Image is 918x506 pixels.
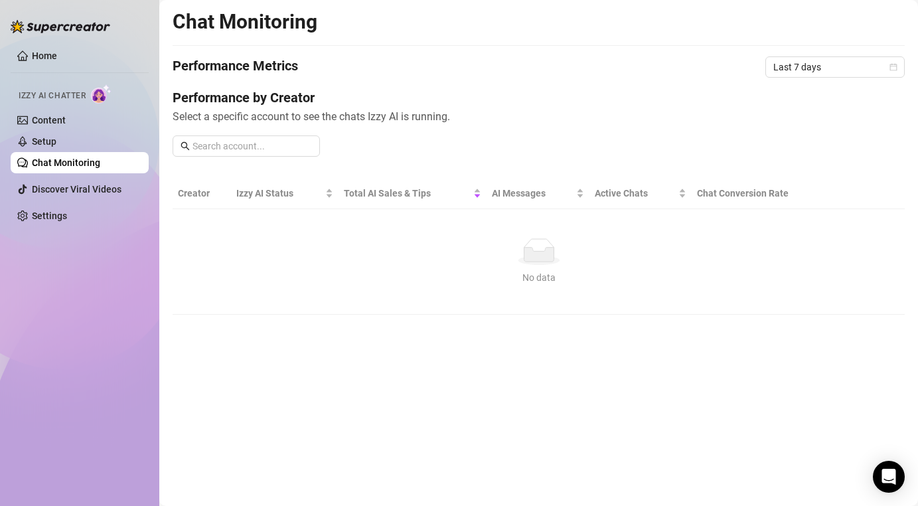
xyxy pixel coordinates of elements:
[231,178,339,209] th: Izzy AI Status
[236,186,323,201] span: Izzy AI Status
[32,211,67,221] a: Settings
[344,186,471,201] span: Total AI Sales & Tips
[181,141,190,151] span: search
[889,63,897,71] span: calendar
[595,186,676,201] span: Active Chats
[173,108,905,125] span: Select a specific account to see the chats Izzy AI is running.
[873,461,905,493] div: Open Intercom Messenger
[339,178,487,209] th: Total AI Sales & Tips
[19,90,86,102] span: Izzy AI Chatter
[32,136,56,147] a: Setup
[173,88,905,107] h4: Performance by Creator
[173,9,317,35] h2: Chat Monitoring
[32,184,121,195] a: Discover Viral Videos
[492,186,574,201] span: AI Messages
[32,115,66,126] a: Content
[32,157,100,168] a: Chat Monitoring
[91,84,112,104] img: AI Chatter
[11,20,110,33] img: logo-BBDzfeDw.svg
[487,178,589,209] th: AI Messages
[589,178,692,209] th: Active Chats
[173,178,231,209] th: Creator
[183,270,894,285] div: No data
[692,178,832,209] th: Chat Conversion Rate
[773,57,897,77] span: Last 7 days
[32,50,57,61] a: Home
[192,139,312,153] input: Search account...
[173,56,298,78] h4: Performance Metrics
